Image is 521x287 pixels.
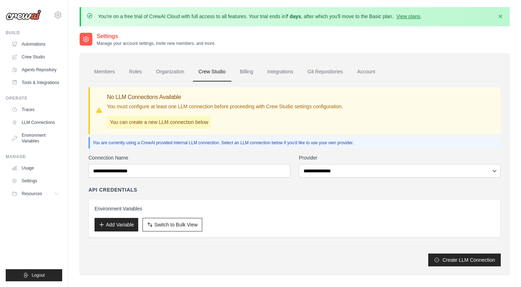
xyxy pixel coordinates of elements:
[234,62,259,82] a: Billing
[88,62,120,82] a: Members
[95,205,495,212] h3: Environment Variables
[32,272,45,278] span: Logout
[9,104,62,115] a: Traces
[262,62,299,82] a: Integrations
[9,77,62,88] a: Tools & Integrations
[6,95,62,101] div: Operate
[98,13,422,20] p: You're on a free trial of CrewAI Cloud with full access to all features. Your trial ends in , aft...
[302,62,349,82] a: Git Repositories
[93,140,498,146] p: You are currently using a CrewAI provided internal LLM connection. Select an LLM connection below...
[97,32,215,41] h2: Settings
[285,14,301,19] strong: 7 days
[107,103,343,110] p: You must configure at least one LLM connection before proceeding with Crew Studio settings config...
[6,154,62,160] div: Manage
[107,116,211,129] p: You can create a new LLM connection below
[9,162,62,174] a: Usage
[428,254,501,266] button: Create LLM Connection
[396,14,420,19] a: View plans
[299,154,501,161] label: Provider
[143,218,202,231] button: Switch to Bulk View
[9,38,62,50] a: Automations
[6,10,41,20] img: Logo
[88,186,137,193] h4: API Credentials
[150,62,190,82] a: Organization
[351,62,381,82] a: Account
[107,93,343,101] h3: No LLM Connections Available
[9,130,62,147] a: Environment Variables
[9,188,62,199] button: Resources
[9,117,62,128] a: LLM Connections
[9,51,62,63] a: Crew Studio
[6,269,62,281] button: Logout
[22,191,42,197] span: Resources
[9,175,62,187] a: Settings
[154,221,198,228] span: Switch to Bulk View
[9,64,62,75] a: Agents Repository
[95,218,138,231] button: Add Variable
[6,30,62,36] div: Build
[193,62,231,82] a: Crew Studio
[123,62,147,82] a: Roles
[88,154,290,161] label: Connection Name
[97,41,215,46] p: Manage your account settings, invite new members, and more.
